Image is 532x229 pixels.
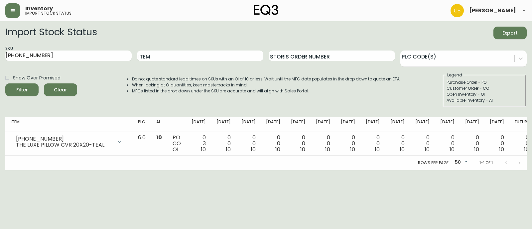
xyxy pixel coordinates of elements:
div: THE LUXE PILLOW CVR 20X20-TEAL [16,142,113,148]
span: OI [173,146,178,153]
span: Inventory [25,6,53,11]
span: 10 [524,146,529,153]
th: PLC [133,117,151,132]
img: logo [254,5,278,15]
div: 0 0 [465,135,479,153]
span: 10 [400,146,405,153]
div: 0 0 [316,135,330,153]
span: 10 [275,146,280,153]
span: 10 [474,146,479,153]
h5: import stock status [25,11,71,15]
th: [DATE] [385,117,410,132]
div: 0 0 [515,135,529,153]
th: [DATE] [360,117,385,132]
h2: Import Stock Status [5,27,97,39]
div: 0 0 [440,135,455,153]
div: Purchase Order - PO [447,79,522,85]
span: Clear [49,86,72,94]
td: 6.0 [133,132,151,156]
li: MFGs listed in the drop down under the SKU are accurate and will align with Sales Portal. [132,88,401,94]
div: Filter [16,86,28,94]
span: 10 [425,146,430,153]
div: PO CO [173,135,181,153]
span: 10 [499,146,504,153]
th: [DATE] [236,117,261,132]
div: 0 0 [341,135,355,153]
th: [DATE] [410,117,435,132]
div: 0 0 [241,135,256,153]
span: 10 [325,146,330,153]
button: Clear [44,83,77,96]
div: 0 0 [390,135,405,153]
div: 0 0 [490,135,504,153]
th: [DATE] [186,117,211,132]
span: [PERSON_NAME] [469,8,516,13]
span: Show Over Promised [13,74,61,81]
div: [PHONE_NUMBER]THE LUXE PILLOW CVR 20X20-TEAL [11,135,127,149]
span: 10 [300,146,305,153]
div: 50 [452,157,469,168]
span: 10 [226,146,231,153]
div: Available Inventory - AI [447,97,522,103]
span: 10 [350,146,355,153]
img: 996bfd46d64b78802a67b62ffe4c27a2 [451,4,464,17]
div: Open Inventory - OI [447,91,522,97]
li: When looking at OI quantities, keep masterpacks in mind. [132,82,401,88]
th: [DATE] [460,117,485,132]
th: [DATE] [261,117,286,132]
div: 0 0 [366,135,380,153]
div: 0 0 [266,135,280,153]
span: 10 [251,146,256,153]
li: Do not quote standard lead times on SKUs with an OI of 10 or less. Wait until the MFG date popula... [132,76,401,82]
button: Filter [5,83,39,96]
div: 0 3 [192,135,206,153]
th: [DATE] [484,117,509,132]
span: 10 [201,146,206,153]
span: 10 [450,146,455,153]
span: 10 [375,146,380,153]
th: [DATE] [435,117,460,132]
th: [DATE] [211,117,236,132]
th: [DATE] [311,117,335,132]
th: [DATE] [335,117,360,132]
div: Customer Order - CO [447,85,522,91]
div: 0 0 [415,135,430,153]
th: [DATE] [286,117,311,132]
div: 0 0 [216,135,231,153]
div: 0 0 [291,135,305,153]
span: Export [499,29,521,37]
p: Rows per page: [418,160,450,166]
th: AI [151,117,167,132]
button: Export [493,27,527,39]
p: 1-1 of 1 [479,160,493,166]
span: 10 [156,134,162,141]
th: Item [5,117,133,132]
legend: Legend [447,72,463,78]
div: [PHONE_NUMBER] [16,136,113,142]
